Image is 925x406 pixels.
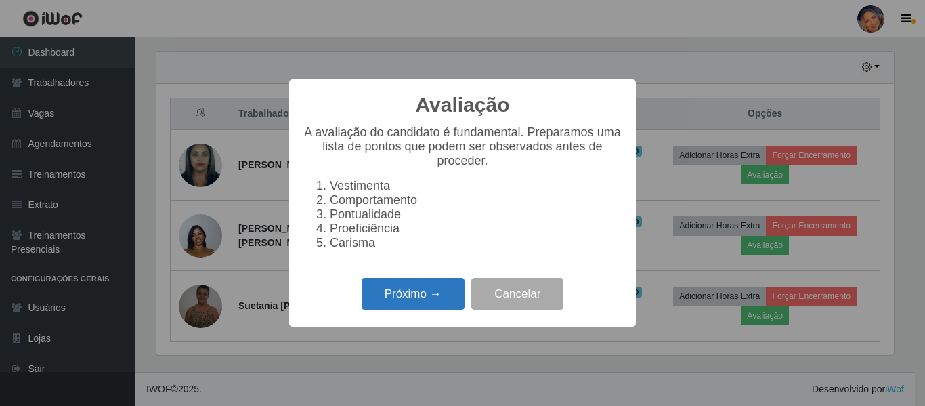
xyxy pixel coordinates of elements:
button: Cancelar [471,278,563,310]
li: Proeficiência [330,222,622,236]
p: A avaliação do candidato é fundamental. Preparamos uma lista de pontos que podem ser observados a... [303,125,622,168]
button: Próximo → [362,278,465,310]
li: Vestimenta [330,179,622,193]
h2: Avaliação [416,93,510,117]
li: Comportamento [330,193,622,207]
li: Pontualidade [330,207,622,222]
li: Carisma [330,236,622,250]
